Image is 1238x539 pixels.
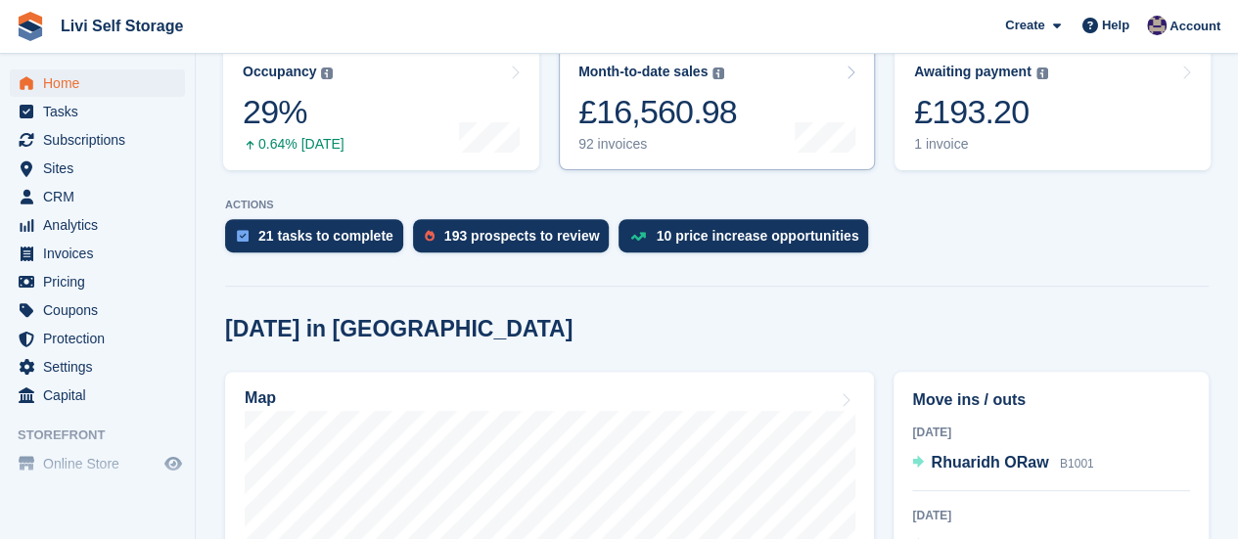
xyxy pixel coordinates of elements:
img: stora-icon-8386f47178a22dfd0bd8f6a31ec36ba5ce8667c1dd55bd0f319d3a0aa187defe.svg [16,12,45,41]
span: Settings [43,353,160,381]
span: Account [1169,17,1220,36]
img: Jim [1147,16,1167,35]
span: Tasks [43,98,160,125]
h2: [DATE] in [GEOGRAPHIC_DATA] [225,316,573,342]
span: Analytics [43,211,160,239]
span: Invoices [43,240,160,267]
span: Pricing [43,268,160,295]
a: menu [10,183,185,210]
span: Subscriptions [43,126,160,154]
span: CRM [43,183,160,210]
div: 21 tasks to complete [258,228,393,244]
div: 1 invoice [914,136,1048,153]
div: Occupancy [243,64,316,80]
div: 92 invoices [578,136,737,153]
a: 21 tasks to complete [225,219,413,262]
span: Online Store [43,450,160,477]
div: [DATE] [912,507,1190,524]
a: menu [10,450,185,477]
a: menu [10,69,185,97]
img: prospect-51fa495bee0391a8d652442698ab0144808aea92771e9ea1ae160a38d050c398.svg [425,230,435,242]
a: menu [10,211,185,239]
h2: Move ins / outs [912,388,1190,412]
a: menu [10,325,185,352]
img: icon-info-grey-7440780725fd019a000dd9b08b2336e03edf1995a4989e88bcd33f0948082b44.svg [712,67,724,79]
a: 193 prospects to review [413,219,619,262]
img: price_increase_opportunities-93ffe204e8149a01c8c9dc8f82e8f89637d9d84a8eef4429ea346261dce0b2c0.svg [630,232,646,241]
a: menu [10,98,185,125]
span: Rhuaridh ORaw [931,454,1048,471]
a: Occupancy 29% 0.64% [DATE] [223,46,539,170]
img: task-75834270c22a3079a89374b754ae025e5fb1db73e45f91037f5363f120a921f8.svg [237,230,249,242]
span: Help [1102,16,1129,35]
span: Storefront [18,426,195,445]
div: £16,560.98 [578,92,737,132]
a: menu [10,353,185,381]
a: menu [10,155,185,182]
h2: Map [245,389,276,407]
div: 0.64% [DATE] [243,136,344,153]
img: icon-info-grey-7440780725fd019a000dd9b08b2336e03edf1995a4989e88bcd33f0948082b44.svg [321,67,333,79]
a: menu [10,268,185,295]
a: menu [10,126,185,154]
a: menu [10,382,185,409]
span: Create [1005,16,1044,35]
div: 29% [243,92,344,132]
a: menu [10,296,185,324]
img: icon-info-grey-7440780725fd019a000dd9b08b2336e03edf1995a4989e88bcd33f0948082b44.svg [1036,67,1048,79]
a: Rhuaridh ORaw B1001 [912,451,1093,476]
span: B1001 [1060,457,1094,471]
span: Protection [43,325,160,352]
a: Month-to-date sales £16,560.98 92 invoices [559,46,875,170]
span: Home [43,69,160,97]
div: £193.20 [914,92,1048,132]
div: Awaiting payment [914,64,1032,80]
a: 10 price increase opportunities [619,219,878,262]
a: Livi Self Storage [53,10,191,42]
div: 193 prospects to review [444,228,600,244]
div: Month-to-date sales [578,64,708,80]
a: Preview store [161,452,185,475]
span: Capital [43,382,160,409]
span: Coupons [43,296,160,324]
a: menu [10,240,185,267]
span: Sites [43,155,160,182]
div: 10 price increase opportunities [656,228,858,244]
p: ACTIONS [225,199,1209,211]
a: Awaiting payment £193.20 1 invoice [894,46,1211,170]
div: [DATE] [912,424,1190,441]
